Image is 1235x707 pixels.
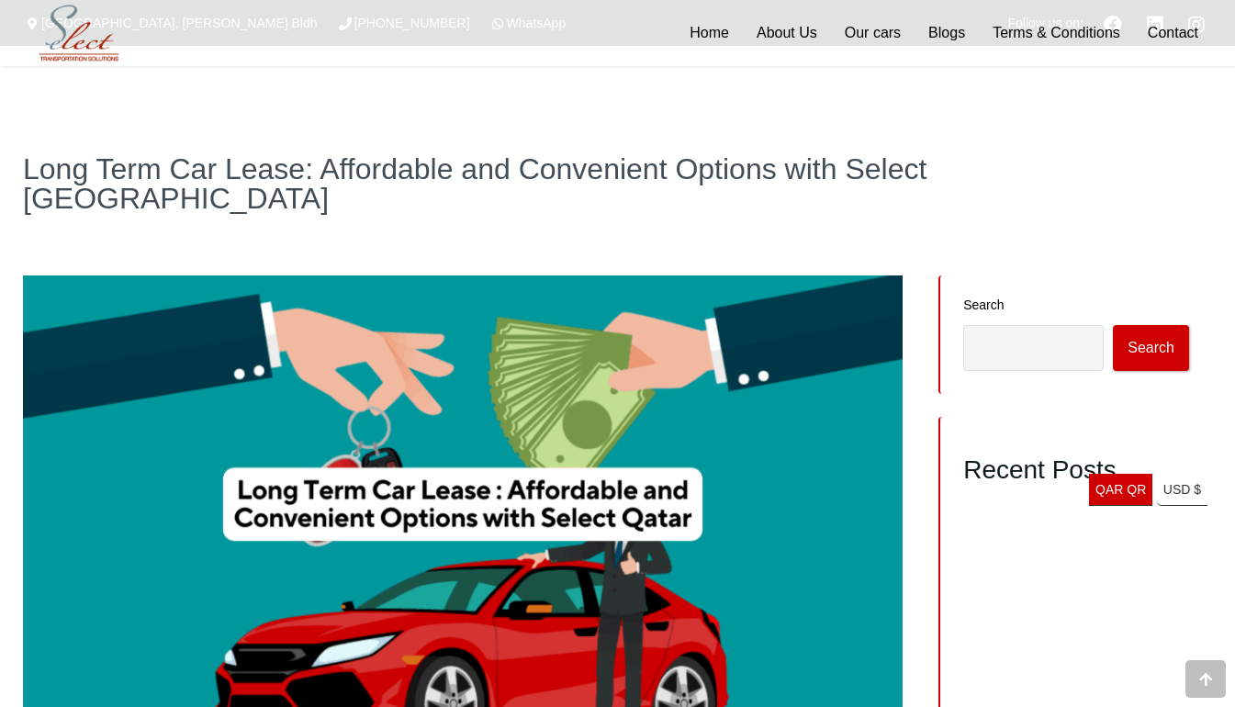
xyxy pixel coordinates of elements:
[963,562,1177,615] a: Unlock Stress-Free Travel with the #1 Car Rental Service in [GEOGRAPHIC_DATA] – Your Complete Sel...
[1089,474,1152,506] a: QAR QR
[1113,325,1189,371] button: Search
[1157,474,1207,506] a: USD $
[23,154,1212,213] h1: Long Term Car Lease: Affordable and Convenient Options with Select [GEOGRAPHIC_DATA]
[963,503,1182,556] a: Conquer Every Journey with the Best SUV Rental in [GEOGRAPHIC_DATA] – Your Complete Select Rent a...
[963,667,1187,707] a: Ultimate Stress‑Free Guide: Car Rental [GEOGRAPHIC_DATA] with Select Rent a Car
[1185,660,1226,698] div: Go to top
[28,2,130,65] img: Select Rent a Car
[963,621,1178,661] a: Unlock Comfort & Space: Rent the Maxus G10 in [GEOGRAPHIC_DATA] [DATE]!
[963,454,1189,486] h2: Recent Posts
[963,298,1189,311] label: Search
